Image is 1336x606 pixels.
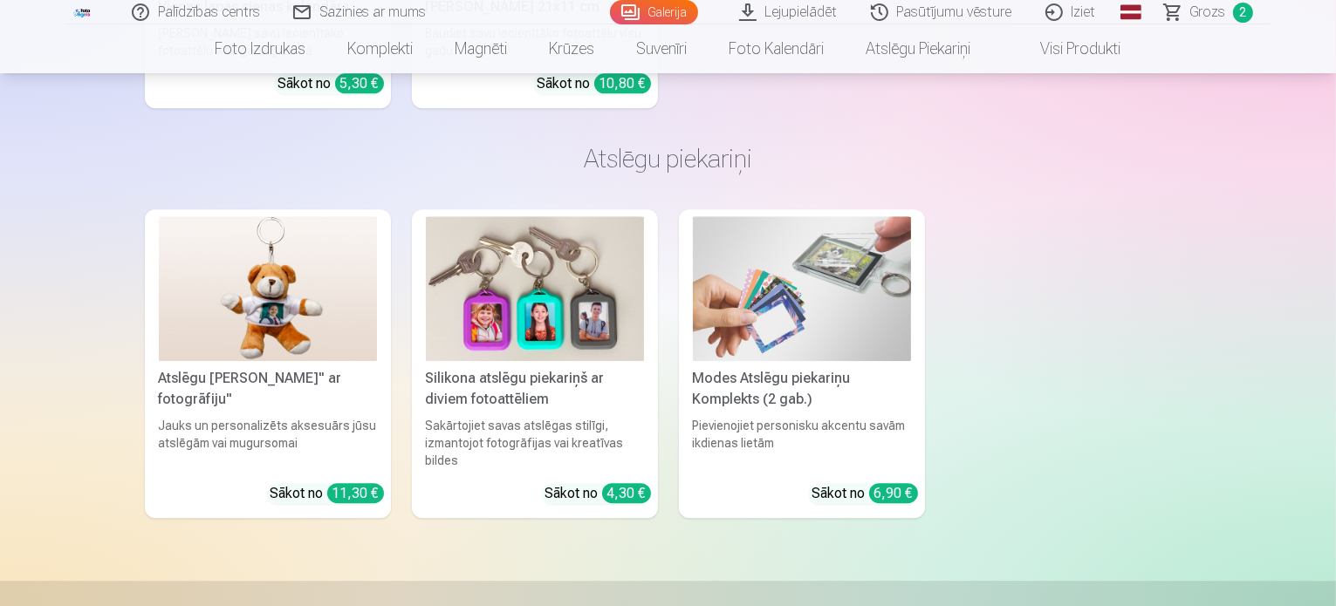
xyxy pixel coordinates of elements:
a: Foto kalendāri [709,24,846,73]
div: 11,30 € [327,483,384,503]
div: Sākot no [812,483,918,504]
img: /fa1 [73,7,92,17]
div: Sākot no [271,483,384,504]
div: 10,80 € [594,73,651,93]
h3: Atslēgu piekariņi [159,143,1178,174]
div: Sakārtojiet savas atslēgas stilīgi, izmantojot fotogrāfijas vai kreatīvas bildes [419,417,651,469]
div: Pievienojiet personisku akcentu savām ikdienas lietām [686,417,918,469]
a: Atslēgu piekariņi [846,24,992,73]
span: 2 [1233,3,1253,23]
div: 4,30 € [602,483,651,503]
a: Atslēgu piekariņš Lācītis" ar fotogrāfiju"Atslēgu [PERSON_NAME]" ar fotogrāfiju"Jauks un personal... [145,209,391,519]
div: 6,90 € [869,483,918,503]
img: Modes Atslēgu piekariņu Komplekts (2 gab.) [693,216,911,362]
div: Sākot no [278,73,384,94]
div: Sākot no [538,73,651,94]
a: Krūzes [529,24,616,73]
a: Magnēti [435,24,529,73]
a: Suvenīri [616,24,709,73]
a: Modes Atslēgu piekariņu Komplekts (2 gab.)Modes Atslēgu piekariņu Komplekts (2 gab.)Pievienojiet ... [679,209,925,519]
div: Atslēgu [PERSON_NAME]" ar fotogrāfiju" [152,368,384,410]
span: Grozs [1190,2,1226,23]
a: Komplekti [327,24,435,73]
img: Atslēgu piekariņš Lācītis" ar fotogrāfiju" [159,216,377,362]
img: Silikona atslēgu piekariņš ar diviem fotoattēliem [426,216,644,362]
a: Visi produkti [992,24,1142,73]
div: 5,30 € [335,73,384,93]
div: Modes Atslēgu piekariņu Komplekts (2 gab.) [686,368,918,410]
div: Silikona atslēgu piekariņš ar diviem fotoattēliem [419,368,651,410]
div: Sākot no [545,483,651,504]
a: Silikona atslēgu piekariņš ar diviem fotoattēliemSilikona atslēgu piekariņš ar diviem fotoattēlie... [412,209,658,519]
div: Jauks un personalizēts aksesuārs jūsu atslēgām vai mugursomai [152,417,384,469]
a: Foto izdrukas [195,24,327,73]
